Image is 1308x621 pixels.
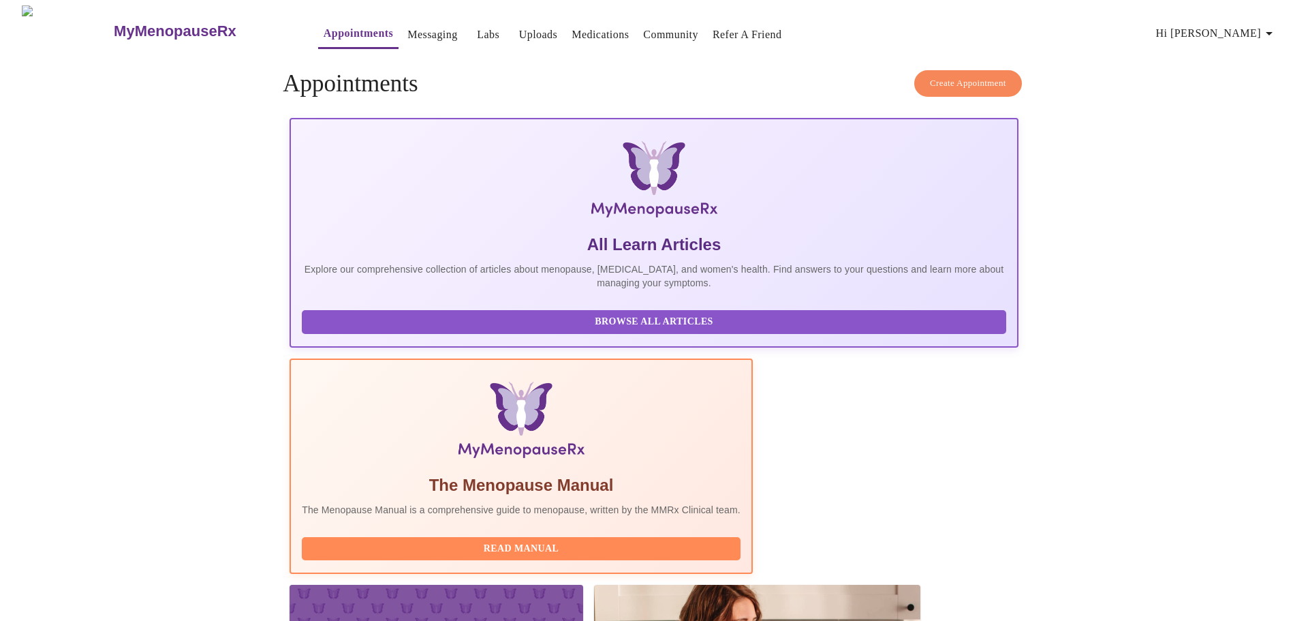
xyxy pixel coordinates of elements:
[324,24,393,43] a: Appointments
[643,25,698,44] a: Community
[411,141,897,223] img: MyMenopauseRx Logo
[1156,24,1277,43] span: Hi [PERSON_NAME]
[477,25,499,44] a: Labs
[302,503,741,517] p: The Menopause Manual is a comprehensive guide to menopause, written by the MMRx Clinical team.
[914,70,1022,97] button: Create Appointment
[638,21,704,48] button: Community
[112,7,291,55] a: MyMenopauseRx
[572,25,629,44] a: Medications
[302,262,1006,290] p: Explore our comprehensive collection of articles about menopause, [MEDICAL_DATA], and women's hea...
[302,234,1006,256] h5: All Learn Articles
[302,474,741,496] h5: The Menopause Manual
[519,25,558,44] a: Uploads
[114,22,236,40] h3: MyMenopauseRx
[707,21,788,48] button: Refer a Friend
[467,21,510,48] button: Labs
[315,541,727,558] span: Read Manual
[930,76,1006,91] span: Create Appointment
[302,542,744,554] a: Read Manual
[302,310,1006,334] button: Browse All Articles
[302,537,741,561] button: Read Manual
[514,21,563,48] button: Uploads
[283,70,1025,97] h4: Appointments
[315,314,993,331] span: Browse All Articles
[713,25,782,44] a: Refer a Friend
[1151,20,1283,47] button: Hi [PERSON_NAME]
[22,5,112,57] img: MyMenopauseRx Logo
[302,315,1010,327] a: Browse All Articles
[566,21,634,48] button: Medications
[371,382,670,464] img: Menopause Manual
[318,20,399,49] button: Appointments
[402,21,463,48] button: Messaging
[407,25,457,44] a: Messaging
